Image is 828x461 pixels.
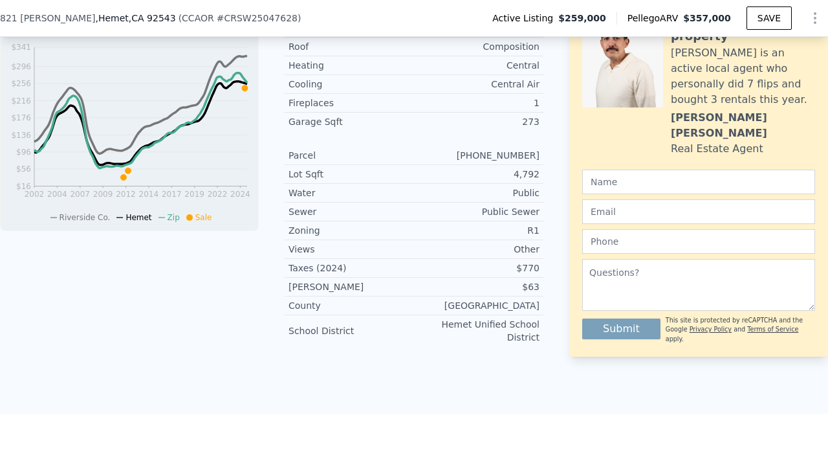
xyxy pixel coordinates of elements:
div: Fireplaces [289,96,414,109]
tspan: $16 [16,182,31,191]
div: Taxes (2024) [289,262,414,275]
div: Heating [289,59,414,72]
tspan: $256 [11,79,31,88]
span: Pellego ARV [627,12,684,25]
div: Garage Sqft [289,115,414,128]
div: [PERSON_NAME] [289,280,414,293]
input: Phone [582,229,815,254]
tspan: 2017 [162,190,182,199]
tspan: $341 [11,43,31,52]
tspan: 2009 [93,190,113,199]
div: 273 [414,115,539,128]
div: Central [414,59,539,72]
div: [PHONE_NUMBER] [414,149,539,162]
div: ( ) [179,12,301,25]
div: 4,792 [414,168,539,181]
div: Views [289,243,414,256]
input: Name [582,170,815,194]
div: [GEOGRAPHIC_DATA] [414,299,539,312]
div: Public [414,186,539,199]
div: Roof [289,40,414,53]
button: Show Options [802,5,828,31]
button: SAVE [746,6,792,30]
span: CCAOR [182,13,214,23]
span: Riverside Co. [60,213,111,222]
div: Water [289,186,414,199]
div: Hemet Unified School District [414,318,539,344]
a: Privacy Policy [690,326,732,333]
tspan: 2004 [47,190,67,199]
span: Zip [168,213,180,222]
div: Cooling [289,78,414,91]
div: Other [414,243,539,256]
div: [PERSON_NAME] [PERSON_NAME] [671,110,815,141]
tspan: 2014 [139,190,159,199]
button: Submit [582,319,660,339]
div: Lot Sqft [289,168,414,181]
span: , CA 92543 [129,13,176,23]
div: This site is protected by reCAPTCHA and the Google and apply. [666,316,815,344]
div: Central Air [414,78,539,91]
tspan: 2002 [25,190,45,199]
tspan: $176 [11,113,31,122]
div: R1 [414,224,539,237]
div: Composition [414,40,539,53]
tspan: 2024 [230,190,250,199]
div: Zoning [289,224,414,237]
div: Sewer [289,205,414,218]
span: , Hemet [95,12,175,25]
div: County [289,299,414,312]
div: Parcel [289,149,414,162]
tspan: 2007 [70,190,90,199]
tspan: 2022 [208,190,228,199]
div: School District [289,324,414,337]
tspan: 2012 [116,190,136,199]
div: $63 [414,280,539,293]
input: Email [582,199,815,224]
div: 1 [414,96,539,109]
span: $259,000 [558,12,606,25]
tspan: $56 [16,164,31,174]
div: $770 [414,262,539,275]
tspan: $136 [11,131,31,140]
span: Sale [195,213,212,222]
span: # CRSW25047628 [217,13,298,23]
tspan: 2019 [184,190,204,199]
span: Active Listing [492,12,558,25]
div: Public Sewer [414,205,539,218]
span: $357,000 [683,13,731,23]
div: Real Estate Agent [671,141,763,157]
a: Terms of Service [747,326,798,333]
tspan: $96 [16,148,31,157]
tspan: $296 [11,62,31,71]
span: Hemet [125,213,151,222]
div: [PERSON_NAME] is an active local agent who personally did 7 flips and bought 3 rentals this year. [671,45,815,107]
tspan: $216 [11,96,31,106]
